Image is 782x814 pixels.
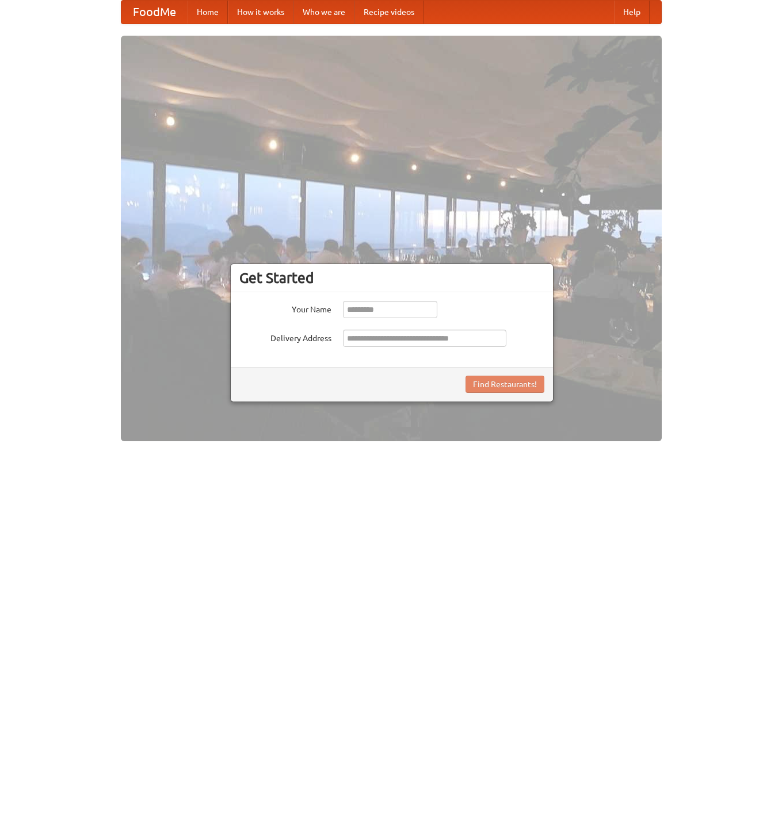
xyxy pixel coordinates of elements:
[239,330,331,344] label: Delivery Address
[121,1,188,24] a: FoodMe
[239,269,544,286] h3: Get Started
[188,1,228,24] a: Home
[354,1,424,24] a: Recipe videos
[614,1,650,24] a: Help
[293,1,354,24] a: Who we are
[466,376,544,393] button: Find Restaurants!
[239,301,331,315] label: Your Name
[228,1,293,24] a: How it works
